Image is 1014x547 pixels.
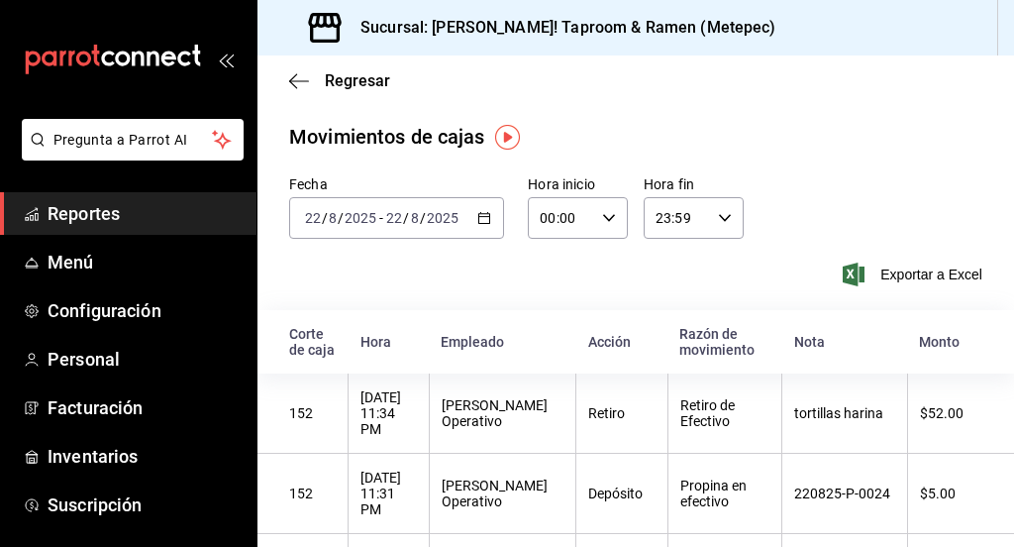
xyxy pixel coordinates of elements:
label: Hora fin [644,177,744,191]
span: Suscripción [48,492,241,518]
input: -- [328,210,338,226]
span: Facturación [48,394,241,421]
button: Regresar [289,71,390,90]
div: 220825-P-0024 [794,486,894,501]
div: [DATE] 11:34 PM [360,389,417,437]
div: Propina en efectivo [680,478,770,509]
div: $52.00 [920,405,982,421]
h3: Sucursal: [PERSON_NAME]! Taproom & Ramen (Metepec) [345,16,776,40]
div: Movimientos de cajas [289,122,485,152]
th: Empleado [429,310,575,374]
input: -- [304,210,322,226]
th: Razón de movimiento [667,310,782,374]
div: [PERSON_NAME] Operativo [442,478,563,509]
span: Reportes [48,200,241,227]
th: Corte de caja [257,310,349,374]
span: Configuración [48,297,241,324]
span: Pregunta a Parrot AI [53,130,213,151]
span: Regresar [325,71,390,90]
span: / [338,210,344,226]
div: [DATE] 11:31 PM [360,470,417,517]
span: - [379,210,383,226]
div: 152 [289,405,336,421]
div: 152 [289,486,336,501]
div: $5.00 [920,486,982,501]
button: Exportar a Excel [847,263,982,286]
th: Monto [907,310,1014,374]
div: Retiro [588,405,656,421]
th: Nota [782,310,907,374]
th: Hora [349,310,430,374]
img: Tooltip marker [495,125,520,150]
input: -- [385,210,403,226]
span: Menú [48,249,241,275]
input: ---- [426,210,459,226]
div: Retiro de Efectivo [680,397,770,429]
input: -- [410,210,420,226]
span: / [322,210,328,226]
th: Acción [576,310,668,374]
button: open_drawer_menu [218,52,234,67]
span: / [420,210,426,226]
div: tortillas harina [794,405,894,421]
input: ---- [344,210,377,226]
a: Pregunta a Parrot AI [14,144,244,164]
div: Depósito [588,486,656,501]
span: Inventarios [48,443,241,470]
label: Hora inicio [528,177,628,191]
button: Pregunta a Parrot AI [22,119,244,161]
label: Fecha [289,177,504,191]
div: [PERSON_NAME] Operativo [442,397,563,429]
span: / [403,210,409,226]
span: Personal [48,346,241,373]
